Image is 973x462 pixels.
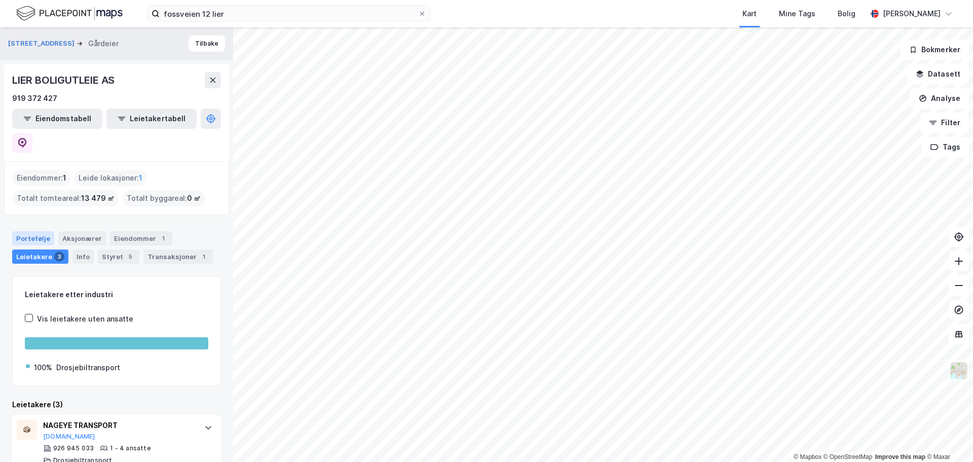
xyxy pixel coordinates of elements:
button: Leietakertabell [106,109,197,129]
button: Analyse [910,88,969,109]
iframe: Chat Widget [922,413,973,462]
div: 3 [54,252,64,262]
button: Tilbake [189,35,225,52]
div: Leietakere (3) [12,399,221,411]
input: Søk på adresse, matrikkel, gårdeiere, leietakere eller personer [160,6,418,21]
button: Eiendomstabell [12,109,102,129]
a: OpenStreetMap [824,453,873,460]
div: Kontrollprogram for chat [922,413,973,462]
div: Leide lokasjoner : [74,170,146,186]
div: Info [72,250,94,264]
span: 1 [63,172,66,184]
a: Improve this map [875,453,925,460]
button: Datasett [907,64,969,84]
button: Bokmerker [901,40,969,60]
div: Totalt tomteareal : [13,190,119,206]
a: Mapbox [794,453,821,460]
div: Mine Tags [779,8,815,20]
button: Filter [920,113,969,133]
div: Leietakere etter industri [25,289,208,301]
div: 1 [199,252,209,262]
div: [PERSON_NAME] [883,8,941,20]
div: Transaksjoner [143,250,213,264]
div: 100% [34,362,52,374]
div: Vis leietakere uten ansatte [37,313,133,325]
div: Eiendommer : [13,170,70,186]
div: Leietakere [12,250,68,264]
div: Drosjebiltransport [56,362,120,374]
span: 13 479 ㎡ [81,192,115,204]
span: 0 ㎡ [187,192,201,204]
div: LIER BOLIGUTLEIE AS [12,72,117,88]
img: Z [949,361,968,380]
div: Styret [98,250,139,264]
span: 1 [139,172,142,184]
div: 5 [125,252,135,262]
div: 926 945 033 [53,444,94,452]
div: Bolig [838,8,855,20]
div: Totalt byggareal : [123,190,205,206]
button: [STREET_ADDRESS] [8,39,77,49]
div: 919 372 427 [12,92,57,104]
button: Tags [922,137,969,157]
div: 1 - 4 ansatte [110,444,151,452]
button: [DOMAIN_NAME] [43,433,95,441]
img: logo.f888ab2527a4732fd821a326f86c7f29.svg [16,5,123,22]
div: NAGEYE TRANSPORT [43,419,194,432]
div: 1 [158,233,168,243]
div: Gårdeier [88,38,119,50]
div: Eiendommer [110,231,172,245]
div: Portefølje [12,231,54,245]
div: Aksjonærer [58,231,106,245]
div: Kart [742,8,757,20]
